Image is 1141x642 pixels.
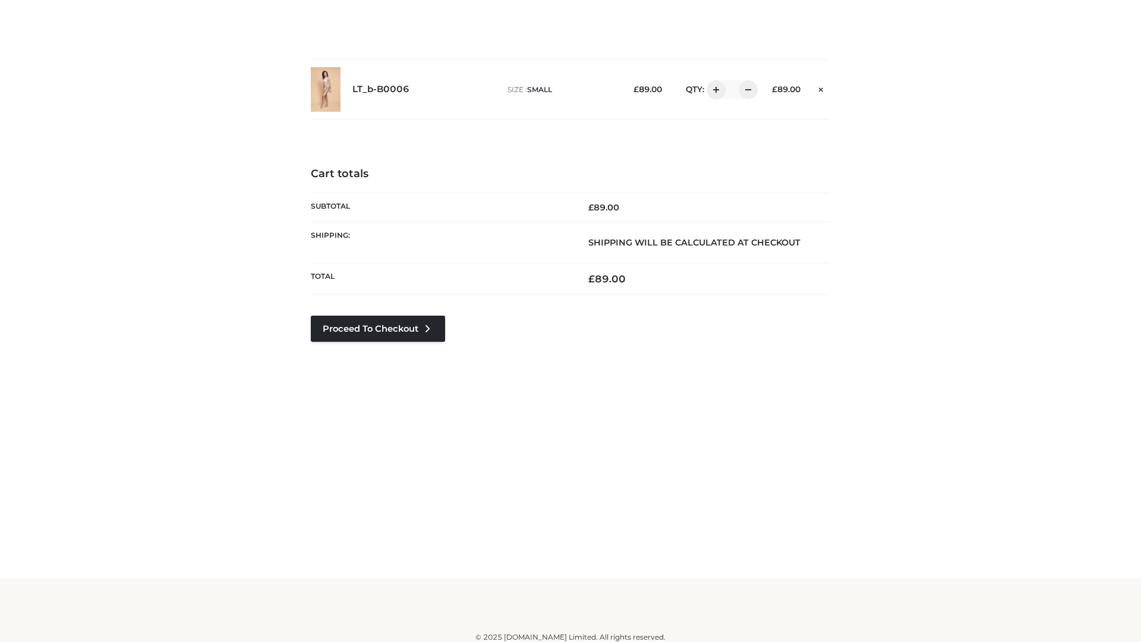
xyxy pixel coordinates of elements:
[588,202,594,213] span: £
[588,237,800,248] strong: Shipping will be calculated at checkout
[508,84,615,95] p: size :
[527,85,552,94] span: SMALL
[812,80,830,96] a: Remove this item
[588,273,626,285] bdi: 89.00
[633,84,662,94] bdi: 89.00
[588,202,619,213] bdi: 89.00
[772,84,777,94] span: £
[588,273,595,285] span: £
[311,263,570,295] th: Total
[311,193,570,222] th: Subtotal
[772,84,800,94] bdi: 89.00
[633,84,639,94] span: £
[674,80,754,99] div: QTY:
[311,168,830,181] h4: Cart totals
[352,84,409,95] a: LT_b-B0006
[311,67,341,112] img: LT_b-B0006 - SMALL
[311,316,445,342] a: Proceed to Checkout
[311,222,570,263] th: Shipping:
